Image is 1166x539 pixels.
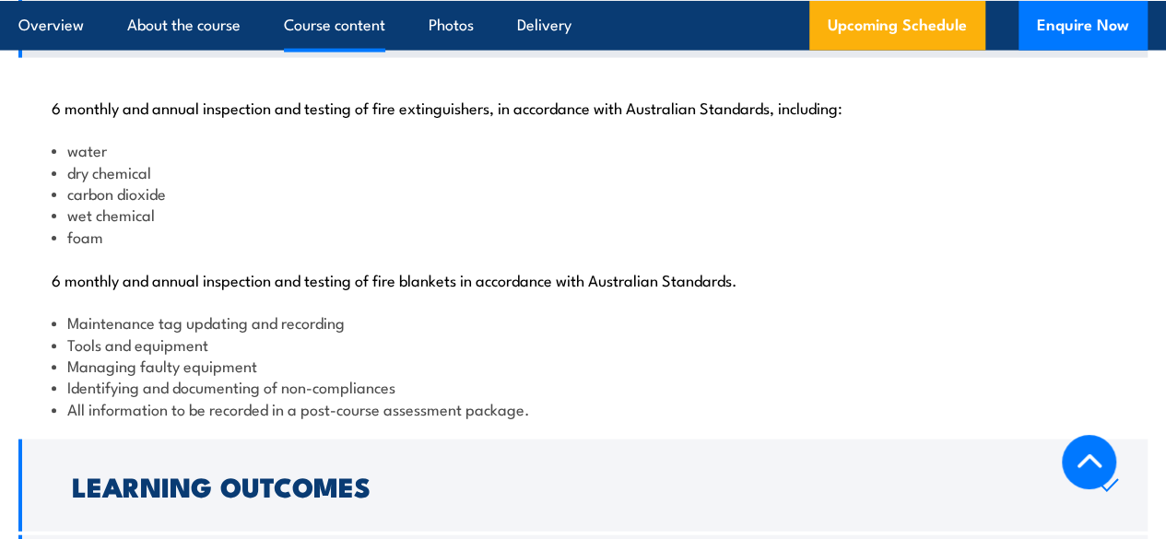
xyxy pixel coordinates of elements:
[18,439,1148,532] a: Learning Outcomes
[52,376,1114,397] li: Identifying and documenting of non-compliances
[52,398,1114,419] li: All information to be recorded in a post-course assessment package.
[52,270,1114,288] p: 6 monthly and annual inspection and testing of fire blankets in accordance with Australian Standa...
[52,204,1114,225] li: wet chemical
[52,226,1114,247] li: foam
[52,98,1114,116] p: 6 monthly and annual inspection and testing of fire extinguishers, in accordance with Australian ...
[52,311,1114,333] li: Maintenance tag updating and recording
[52,334,1114,355] li: Tools and equipment
[52,355,1114,376] li: Managing faulty equipment
[52,182,1114,204] li: carbon dioxide
[52,161,1114,182] li: dry chemical
[52,139,1114,160] li: water
[72,474,1066,498] h2: Learning Outcomes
